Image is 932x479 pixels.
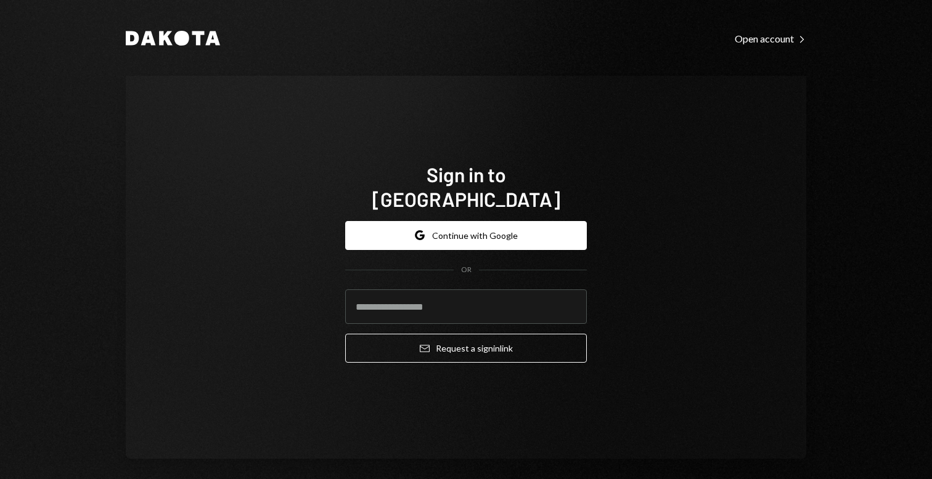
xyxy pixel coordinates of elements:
button: Continue with Google [345,221,587,250]
a: Open account [735,31,806,45]
div: OR [461,265,472,275]
h1: Sign in to [GEOGRAPHIC_DATA] [345,162,587,211]
button: Request a signinlink [345,334,587,363]
div: Open account [735,33,806,45]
